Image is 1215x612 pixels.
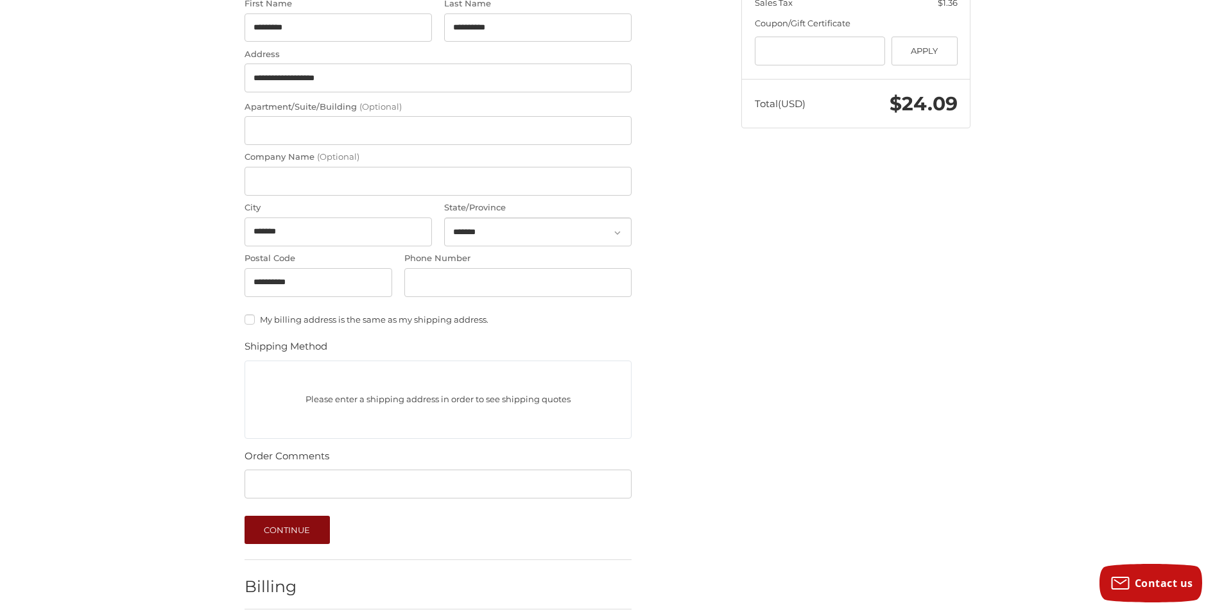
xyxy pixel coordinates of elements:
[444,201,632,214] label: State/Province
[755,98,806,110] span: Total (USD)
[245,252,392,265] label: Postal Code
[755,37,886,65] input: Gift Certificate or Coupon Code
[890,92,958,115] span: $24.09
[245,48,632,61] label: Address
[245,577,320,597] h2: Billing
[245,339,327,360] legend: Shipping Method
[245,151,632,164] label: Company Name
[245,516,330,544] button: Continue
[1135,576,1193,590] span: Contact us
[245,387,631,412] p: Please enter a shipping address in order to see shipping quotes
[404,252,632,265] label: Phone Number
[245,101,632,114] label: Apartment/Suite/Building
[892,37,958,65] button: Apply
[755,17,958,30] div: Coupon/Gift Certificate
[1099,564,1202,602] button: Contact us
[245,201,432,214] label: City
[245,449,329,470] legend: Order Comments
[245,314,632,325] label: My billing address is the same as my shipping address.
[317,151,359,162] small: (Optional)
[359,101,402,112] small: (Optional)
